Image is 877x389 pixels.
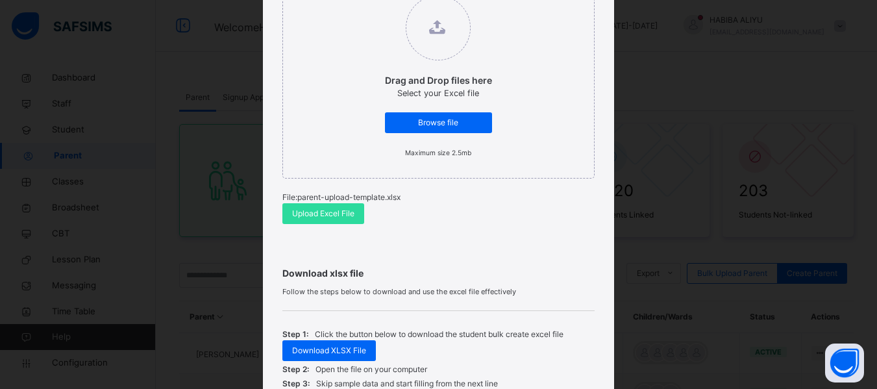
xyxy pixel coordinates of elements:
span: Browse file [395,117,482,129]
span: Download xlsx file [282,266,594,280]
span: Upload Excel File [292,208,354,220]
p: Click the button below to download the student bulk create excel file [315,329,563,340]
span: Step 1: [282,329,308,340]
button: Open asap [825,344,864,383]
p: Open the file on your computer [315,364,427,375]
small: Maximum size 2.5mb [405,149,471,157]
span: Download XLSX File [292,345,366,357]
span: Step 2: [282,364,309,375]
span: Select your Excel file [397,88,479,98]
p: Drag and Drop files here [385,73,492,87]
p: File: parent-upload-template.xlsx [282,192,594,203]
span: Follow the steps below to download and use the excel file effectively [282,286,594,297]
